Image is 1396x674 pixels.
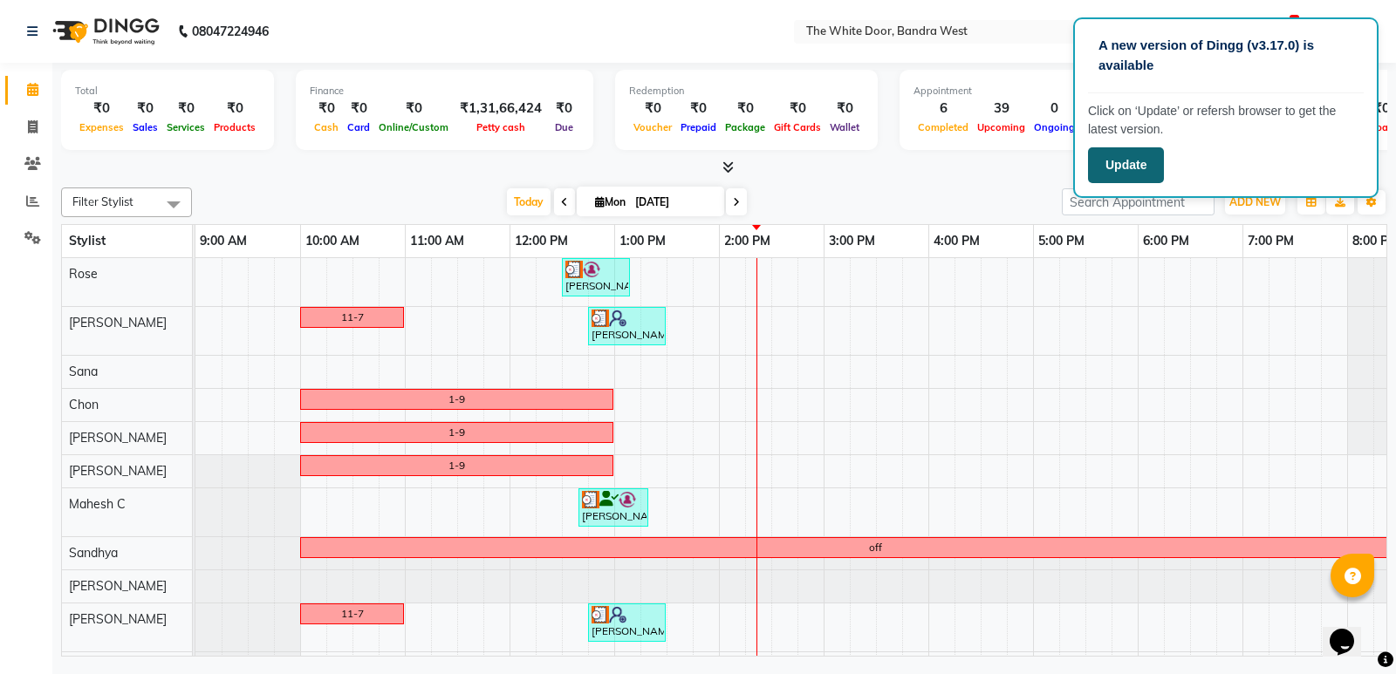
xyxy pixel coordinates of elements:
div: ₹0 [629,99,676,119]
span: Due [551,121,578,133]
div: ₹0 [209,99,260,119]
div: 6 [914,99,973,119]
span: Card [343,121,374,133]
span: Petty cash [472,121,530,133]
div: 0 [1030,99,1079,119]
span: Products [209,121,260,133]
span: Expenses [75,121,128,133]
span: 2 [1290,15,1299,27]
span: Filter Stylist [72,194,133,208]
div: Redemption [629,84,864,99]
div: ₹0 [162,99,209,119]
a: 7:00 PM [1243,228,1298,254]
div: ₹0 [128,99,162,119]
a: 10:00 AM [301,228,364,254]
button: Update [1088,147,1164,183]
div: ₹1,31,66,424 [453,99,549,119]
div: 11-7 [341,310,364,325]
a: 4:00 PM [929,228,984,254]
span: Sales [128,121,162,133]
div: [PERSON_NAME], TK19, 12:30 PM-01:10 PM, Acrylic Removal [564,261,628,294]
input: Search Appointment [1062,188,1215,215]
div: 1-9 [448,458,465,473]
span: Prepaid [676,121,721,133]
a: 6:00 PM [1139,228,1194,254]
div: ₹0 [549,99,579,119]
p: A new version of Dingg (v3.17.0) is available [1098,36,1353,75]
span: Today [507,188,551,215]
span: Wallet [825,121,864,133]
span: Mon [591,195,630,208]
a: 9:00 AM [195,228,251,254]
div: Finance [310,84,579,99]
span: Services [162,121,209,133]
div: 39 [973,99,1030,119]
div: ₹0 [721,99,770,119]
p: Click on ‘Update’ or refersh browser to get the latest version. [1088,102,1364,139]
div: ₹0 [374,99,453,119]
span: [PERSON_NAME] [69,463,167,479]
span: Chon [69,397,99,412]
span: Rose [69,266,98,282]
span: [PERSON_NAME] [69,611,167,627]
span: Sandhya [69,545,118,561]
span: Voucher [629,121,676,133]
div: ₹0 [75,99,128,119]
div: ₹0 [825,99,864,119]
span: [PERSON_NAME] [69,578,167,594]
span: [PERSON_NAME] [69,430,167,446]
span: Package [721,121,770,133]
a: 2:00 PM [720,228,775,254]
a: 1:00 PM [615,228,670,254]
div: Appointment [914,84,1130,99]
div: 1-9 [448,391,465,407]
div: ₹0 [676,99,721,119]
div: 11-7 [341,606,364,622]
img: logo [44,7,164,56]
span: [PERSON_NAME] [69,315,167,330]
div: off [869,540,882,555]
a: 5:00 PM [1034,228,1089,254]
div: [PERSON_NAME], TK19, 12:40 PM-01:20 PM, Feet + Legs Massage [580,491,647,524]
a: 11:00 AM [406,228,469,254]
a: 12:00 PM [510,228,572,254]
span: Online/Custom [374,121,453,133]
div: [PERSON_NAME], TK21, 12:45 PM-01:30 PM, TWD Classic Pedicure [590,606,664,639]
span: Cash [310,121,343,133]
div: ₹0 [343,99,374,119]
span: ADD NEW [1229,195,1281,208]
span: Gift Cards [770,121,825,133]
div: Total [75,84,260,99]
span: Ongoing [1030,121,1079,133]
button: ADD NEW [1225,190,1285,214]
span: Upcoming [973,121,1030,133]
span: Sana [69,364,98,379]
b: 08047224946 [192,7,269,56]
input: 2025-09-01 [630,189,717,215]
span: Mahesh C [69,496,126,512]
span: Completed [914,121,973,133]
span: Stylist [69,233,106,248]
a: 3:00 PM [825,228,879,254]
div: ₹0 [770,99,825,119]
div: [PERSON_NAME], TK21, 12:45 PM-01:30 PM, TWD Classic Manicure [590,310,664,343]
div: 1-9 [448,425,465,440]
iframe: chat widget [1323,604,1379,657]
div: ₹0 [310,99,343,119]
